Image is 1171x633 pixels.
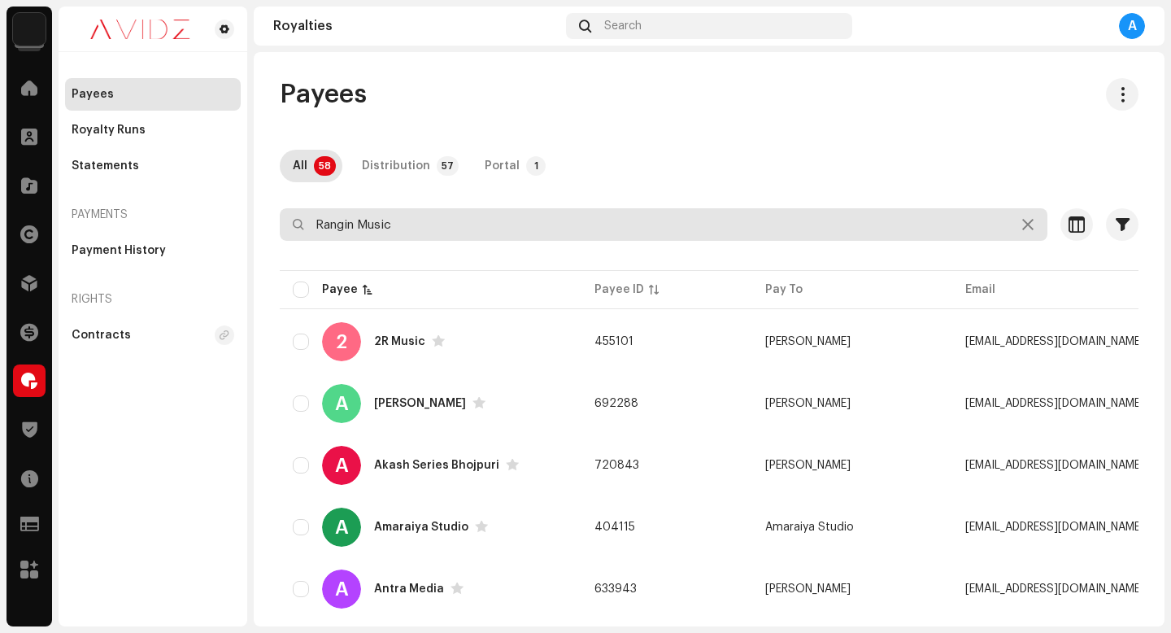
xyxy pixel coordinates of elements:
[965,583,1144,595] span: anantramedia@gmail.com
[965,522,1144,533] span: Yadaw317@gmail.com
[594,282,644,298] div: Payee ID
[526,156,546,176] p-badge: 1
[322,446,361,485] div: A
[65,195,241,234] re-a-nav-header: Payments
[322,384,361,423] div: A
[314,156,336,176] p-badge: 58
[594,460,639,471] span: 720843
[65,114,241,146] re-m-nav-item: Royalty Runs
[765,460,851,471] span: Sanjay Ram
[594,522,635,533] span: 404115
[765,522,854,533] span: Amaraiya Studio
[280,208,1047,241] input: Search
[72,20,208,39] img: 0c631eef-60b6-411a-a233-6856366a70de
[293,150,307,182] div: All
[322,570,361,609] div: A
[65,319,241,351] re-m-nav-item: Contracts
[280,78,367,111] span: Payees
[65,280,241,319] re-a-nav-header: Rights
[322,322,361,361] div: 2
[72,244,166,257] div: Payment History
[374,398,466,409] div: Aashnarayan Sharma
[1119,13,1145,39] div: A
[72,88,114,101] div: Payees
[594,398,638,409] span: 692288
[374,336,425,347] div: 2R Music
[965,460,1144,471] span: sanjayd213141@gmail.com
[765,336,851,347] span: Ramesh Kumar Mittal
[437,156,459,176] p-badge: 57
[273,20,559,33] div: Royalties
[65,234,241,267] re-m-nav-item: Payment History
[72,329,131,342] div: Contracts
[965,336,1144,347] span: ompako@gmail.com
[594,583,637,595] span: 633943
[322,282,358,298] div: Payee
[72,159,139,172] div: Statements
[65,150,241,182] re-m-nav-item: Statements
[765,583,851,595] span: Midhun Kumar
[65,78,241,111] re-m-nav-item: Payees
[374,460,499,471] div: Akash Series Bhojpuri
[485,150,520,182] div: Portal
[374,583,444,595] div: Antra Media
[594,336,633,347] span: 455101
[13,13,46,46] img: 10d72f0b-d06a-424f-aeaa-9c9f537e57b6
[362,150,430,182] div: Distribution
[374,522,468,533] div: Amaraiya Studio
[965,398,1144,409] span: aashnarayansharmavlogs@gmail.com
[322,508,361,547] div: A
[765,398,851,409] span: Aashnarayan Sharma
[72,124,146,137] div: Royalty Runs
[604,20,642,33] span: Search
